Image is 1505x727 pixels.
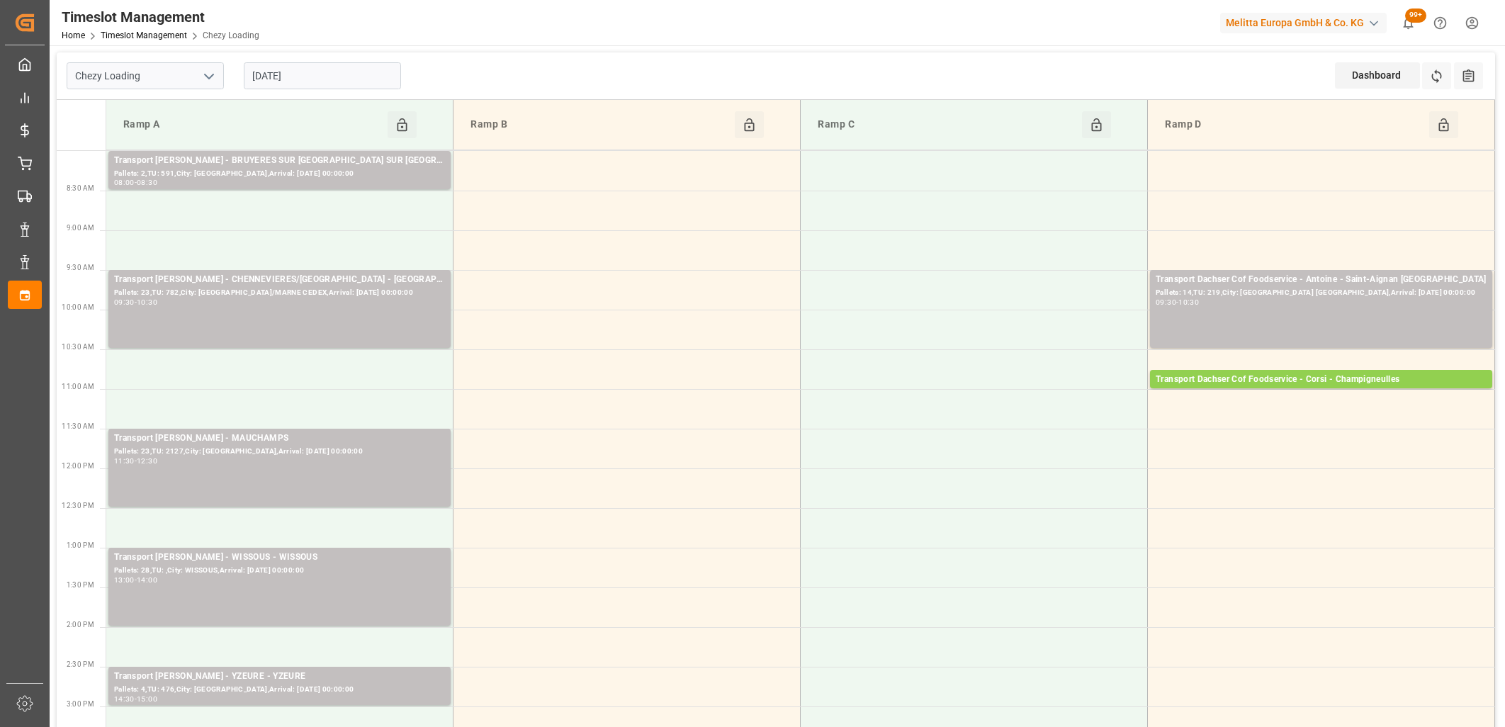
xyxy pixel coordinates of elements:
div: - [135,179,137,186]
span: 3:00 PM [67,700,94,708]
div: Ramp A [118,111,388,138]
a: Home [62,30,85,40]
span: 99+ [1405,9,1426,23]
div: 11:30 [114,458,135,464]
div: Timeslot Management [62,6,259,28]
div: 15:00 [137,696,157,702]
div: Ramp D [1159,111,1429,138]
div: 08:00 [114,179,135,186]
div: Pallets: 23,TU: 782,City: [GEOGRAPHIC_DATA]/MARNE CEDEX,Arrival: [DATE] 00:00:00 [114,287,445,299]
div: Pallets: 14,TU: 219,City: [GEOGRAPHIC_DATA] [GEOGRAPHIC_DATA],Arrival: [DATE] 00:00:00 [1156,287,1487,299]
div: 14:00 [137,577,157,583]
div: Transport [PERSON_NAME] - MAUCHAMPS [114,432,445,446]
div: - [135,696,137,702]
div: 10:30 [137,299,157,305]
span: 12:00 PM [62,462,94,470]
div: Melitta Europa GmbH & Co. KG [1220,13,1387,33]
div: 14:30 [114,696,135,702]
input: DD-MM-YYYY [244,62,401,89]
div: Pallets: 23,TU: 2127,City: [GEOGRAPHIC_DATA],Arrival: [DATE] 00:00:00 [114,446,445,458]
div: 08:30 [137,179,157,186]
input: Type to search/select [67,62,224,89]
span: 9:00 AM [67,224,94,232]
div: Ramp B [465,111,735,138]
span: 1:30 PM [67,581,94,589]
div: Pallets: 28,TU: ,City: WISSOUS,Arrival: [DATE] 00:00:00 [114,565,445,577]
span: 11:00 AM [62,383,94,390]
span: 12:30 PM [62,502,94,509]
div: 10:30 [1178,299,1199,305]
span: 2:30 PM [67,660,94,668]
div: Transport Dachser Cof Foodservice - Antoine - Saint-Aignan [GEOGRAPHIC_DATA] [1156,273,1487,287]
span: 10:30 AM [62,343,94,351]
button: Melitta Europa GmbH & Co. KG [1220,9,1392,36]
div: 12:30 [137,458,157,464]
div: Pallets: 2,TU: 591,City: [GEOGRAPHIC_DATA],Arrival: [DATE] 00:00:00 [114,168,445,180]
div: Dashboard [1335,62,1420,89]
span: 2:00 PM [67,621,94,629]
div: Transport [PERSON_NAME] - YZEURE - YZEURE [114,670,445,684]
span: 9:30 AM [67,264,94,271]
div: Transport Dachser Cof Foodservice - Corsi - Champigneulles [1156,373,1487,387]
div: Ramp C [812,111,1082,138]
span: 1:00 PM [67,541,94,549]
span: 8:30 AM [67,184,94,192]
div: Pallets: 6,TU: 149,City: [GEOGRAPHIC_DATA],Arrival: [DATE] 00:00:00 [1156,387,1487,399]
div: - [135,577,137,583]
button: show 100 new notifications [1392,7,1424,39]
div: - [135,299,137,305]
button: Help Center [1424,7,1456,39]
div: Transport [PERSON_NAME] - WISSOUS - WISSOUS [114,551,445,565]
button: open menu [198,65,219,87]
span: 11:30 AM [62,422,94,430]
div: Pallets: 4,TU: 476,City: [GEOGRAPHIC_DATA],Arrival: [DATE] 00:00:00 [114,684,445,696]
div: - [135,458,137,464]
div: 09:30 [1156,299,1176,305]
div: 09:30 [114,299,135,305]
span: 10:00 AM [62,303,94,311]
div: Transport [PERSON_NAME] - CHENNEVIERES/[GEOGRAPHIC_DATA] - [GEOGRAPHIC_DATA]/MARNE CEDEX [114,273,445,287]
div: 13:00 [114,577,135,583]
div: - [1176,299,1178,305]
div: Transport [PERSON_NAME] - BRUYERES SUR [GEOGRAPHIC_DATA] SUR [GEOGRAPHIC_DATA] [114,154,445,168]
a: Timeslot Management [101,30,187,40]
